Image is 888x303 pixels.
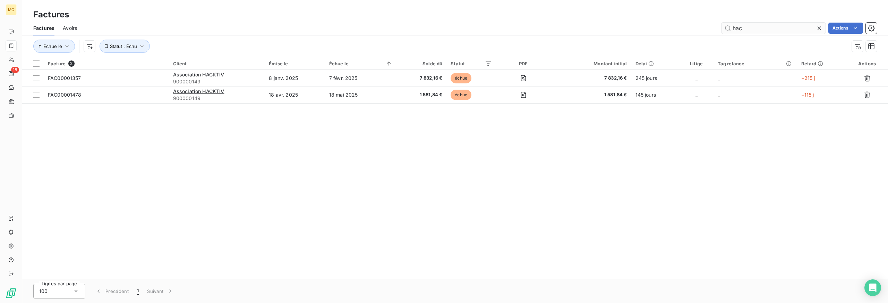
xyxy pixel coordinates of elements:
[11,67,19,73] span: 18
[451,61,492,66] div: Statut
[401,91,442,98] span: 1 581,84 €
[325,70,396,87] td: 7 févr. 2025
[718,75,720,81] span: _
[6,288,17,299] img: Logo LeanPay
[801,92,814,98] span: +115 j
[133,284,143,298] button: 1
[401,75,442,82] span: 7 832,16 €
[695,75,698,81] span: _
[173,72,224,77] span: Association HACKTIV
[721,23,826,34] input: Rechercher
[635,61,675,66] div: Délai
[631,87,680,103] td: 145 jours
[100,40,150,53] button: Statut : Échu
[451,90,471,100] span: échue
[718,61,793,66] div: Tag relance
[329,61,392,66] div: Échue le
[33,8,69,21] h3: Factures
[451,73,471,83] span: échue
[173,88,224,94] span: Association HACKTIV
[63,25,77,32] span: Avoirs
[684,61,709,66] div: Litige
[555,75,627,82] span: 7 832,16 €
[110,43,137,49] span: Statut : Échu
[33,40,75,53] button: Échue le
[48,75,81,81] span: FAC00001357
[33,25,54,32] span: Factures
[43,43,62,49] span: Échue le
[801,61,842,66] div: Retard
[48,92,82,98] span: FAC00001478
[173,95,261,102] span: 900000149
[173,78,261,85] span: 900000149
[555,61,627,66] div: Montant initial
[718,92,720,98] span: _
[500,61,546,66] div: PDF
[173,61,261,66] div: Client
[137,288,139,295] span: 1
[695,92,698,98] span: _
[325,87,396,103] td: 18 mai 2025
[850,61,884,66] div: Actions
[48,61,66,66] span: Facture
[801,75,815,81] span: +215 j
[265,87,325,103] td: 18 avr. 2025
[39,288,48,295] span: 100
[143,284,178,298] button: Suivant
[631,70,680,87] td: 245 jours
[828,23,863,34] button: Actions
[269,61,321,66] div: Émise le
[6,4,17,15] div: MC
[91,284,133,298] button: Précédent
[555,91,627,98] span: 1 581,84 €
[265,70,325,87] td: 8 janv. 2025
[864,279,881,296] div: Open Intercom Messenger
[68,60,75,67] span: 2
[401,61,442,66] div: Solde dû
